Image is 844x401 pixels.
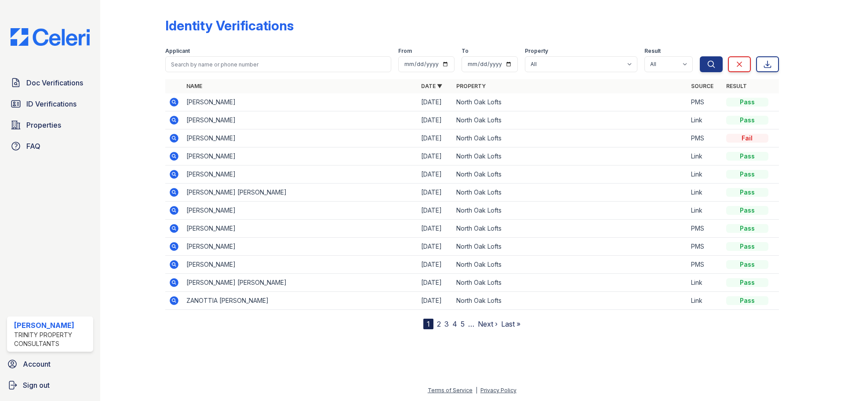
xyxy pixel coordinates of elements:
[644,48,661,55] label: Result
[726,98,768,107] div: Pass
[453,93,688,111] td: North Oak Lofts
[26,120,61,130] span: Properties
[461,320,465,328] a: 5
[453,256,688,274] td: North Oak Lofts
[452,320,457,328] a: 4
[7,95,93,113] a: ID Verifications
[421,83,442,89] a: Date ▼
[726,152,768,161] div: Pass
[183,274,418,292] td: [PERSON_NAME] [PERSON_NAME]
[4,376,97,394] a: Sign out
[453,274,688,292] td: North Oak Lofts
[501,320,520,328] a: Last »
[726,134,768,143] div: Fail
[688,238,723,256] td: PMS
[480,387,517,394] a: Privacy Policy
[14,331,90,348] div: Trinity Property Consultants
[462,48,469,55] label: To
[453,292,688,310] td: North Oak Lofts
[418,292,453,310] td: [DATE]
[726,206,768,215] div: Pass
[437,320,441,328] a: 2
[444,320,449,328] a: 3
[186,83,202,89] a: Name
[453,166,688,184] td: North Oak Lofts
[26,141,40,151] span: FAQ
[183,292,418,310] td: ZANOTTIA [PERSON_NAME]
[468,319,474,329] span: …
[183,184,418,202] td: [PERSON_NAME] [PERSON_NAME]
[418,202,453,220] td: [DATE]
[183,147,418,166] td: [PERSON_NAME]
[183,256,418,274] td: [PERSON_NAME]
[688,147,723,166] td: Link
[726,278,768,287] div: Pass
[418,274,453,292] td: [DATE]
[418,147,453,166] td: [DATE]
[165,56,391,72] input: Search by name or phone number
[418,220,453,238] td: [DATE]
[183,238,418,256] td: [PERSON_NAME]
[183,220,418,238] td: [PERSON_NAME]
[7,137,93,155] a: FAQ
[688,166,723,184] td: Link
[418,166,453,184] td: [DATE]
[688,220,723,238] td: PMS
[428,387,473,394] a: Terms of Service
[14,320,90,331] div: [PERSON_NAME]
[26,77,83,88] span: Doc Verifications
[688,292,723,310] td: Link
[726,224,768,233] div: Pass
[453,238,688,256] td: North Oak Lofts
[418,129,453,147] td: [DATE]
[688,256,723,274] td: PMS
[688,129,723,147] td: PMS
[26,99,76,109] span: ID Verifications
[165,18,294,33] div: Identity Verifications
[453,220,688,238] td: North Oak Lofts
[688,274,723,292] td: Link
[453,202,688,220] td: North Oak Lofts
[183,129,418,147] td: [PERSON_NAME]
[7,74,93,92] a: Doc Verifications
[418,256,453,274] td: [DATE]
[183,166,418,184] td: [PERSON_NAME]
[418,184,453,202] td: [DATE]
[726,296,768,305] div: Pass
[418,111,453,129] td: [DATE]
[456,83,486,89] a: Property
[453,147,688,166] td: North Oak Lofts
[691,83,713,89] a: Source
[418,93,453,111] td: [DATE]
[726,83,747,89] a: Result
[726,170,768,179] div: Pass
[726,188,768,197] div: Pass
[688,111,723,129] td: Link
[183,111,418,129] td: [PERSON_NAME]
[23,359,51,369] span: Account
[183,93,418,111] td: [PERSON_NAME]
[688,93,723,111] td: PMS
[165,48,190,55] label: Applicant
[23,380,50,390] span: Sign out
[453,129,688,147] td: North Oak Lofts
[7,116,93,134] a: Properties
[525,48,548,55] label: Property
[4,28,97,46] img: CE_Logo_Blue-a8612792a0a2168367f1c8372b55b34899dd931a85d93a1a3d3e32e68fde9ad4.png
[726,260,768,269] div: Pass
[476,387,477,394] div: |
[688,184,723,202] td: Link
[418,238,453,256] td: [DATE]
[726,116,768,125] div: Pass
[423,319,433,329] div: 1
[478,320,498,328] a: Next ›
[726,242,768,251] div: Pass
[4,355,97,373] a: Account
[453,184,688,202] td: North Oak Lofts
[453,111,688,129] td: North Oak Lofts
[688,202,723,220] td: Link
[398,48,412,55] label: From
[183,202,418,220] td: [PERSON_NAME]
